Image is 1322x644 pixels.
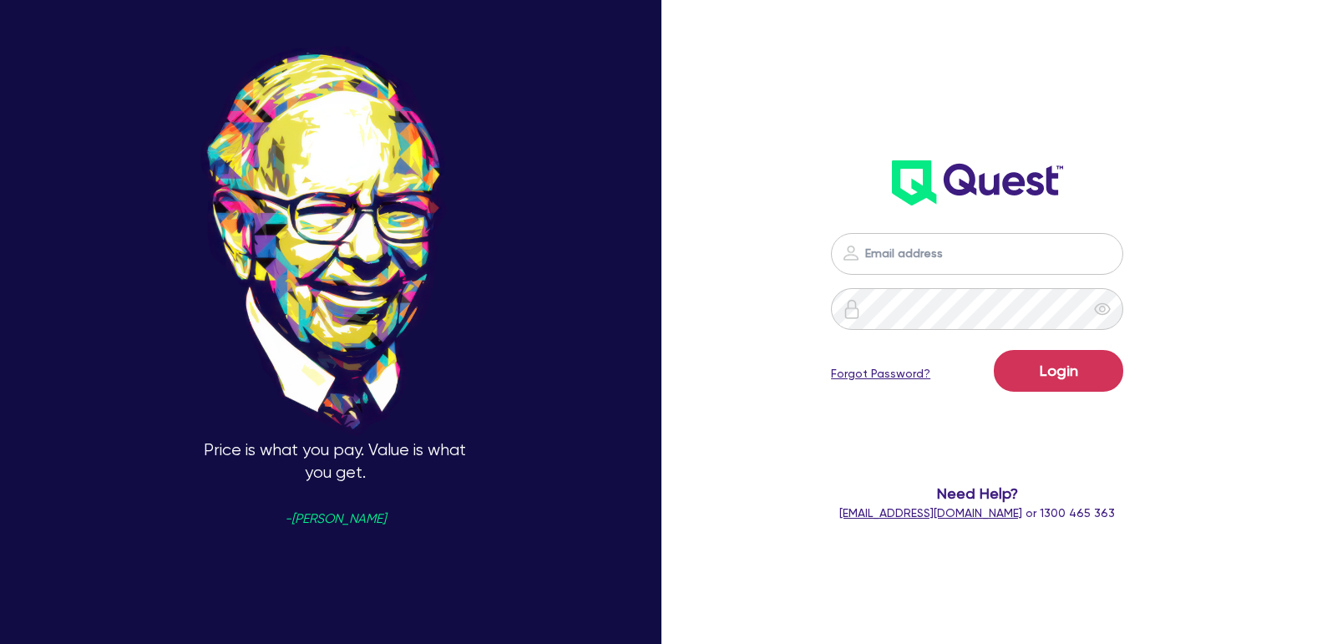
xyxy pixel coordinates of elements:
a: Forgot Password? [831,365,930,383]
button: Login [994,350,1123,392]
img: wH2k97JdezQIQAAAABJRU5ErkJggg== [892,160,1063,205]
img: icon-password [842,299,862,319]
span: or 1300 465 363 [839,506,1115,520]
span: Need Help? [805,482,1150,505]
img: icon-password [841,243,861,263]
span: eye [1094,301,1111,317]
span: -[PERSON_NAME] [285,513,386,525]
a: [EMAIL_ADDRESS][DOMAIN_NAME] [839,506,1022,520]
input: Email address [831,233,1123,275]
